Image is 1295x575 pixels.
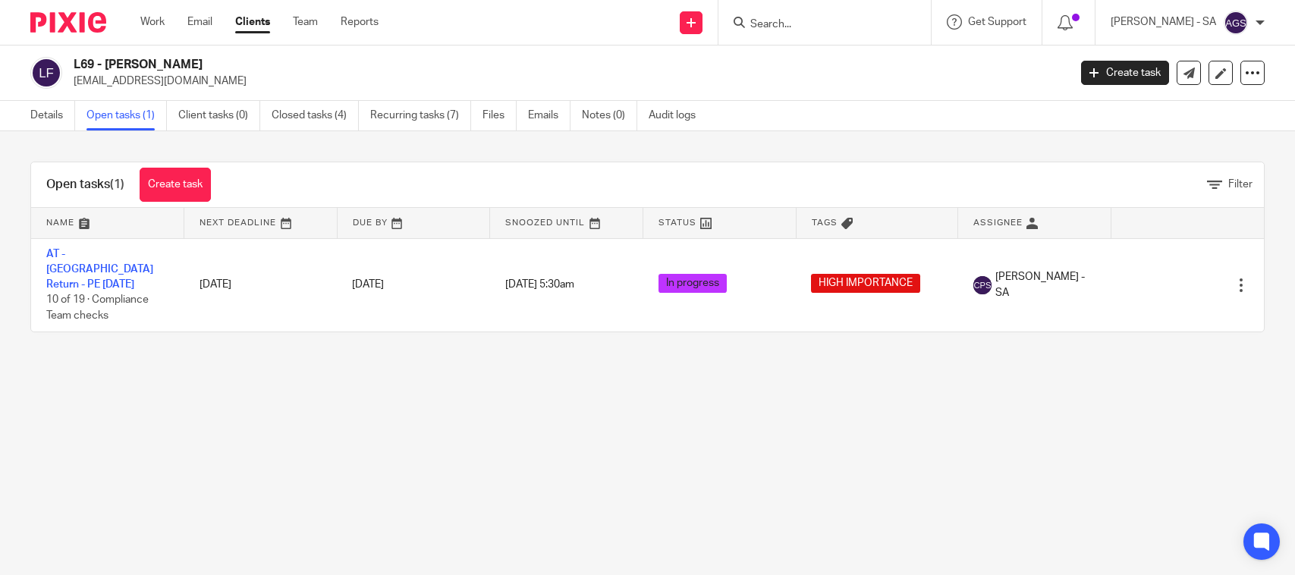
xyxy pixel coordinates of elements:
[74,74,1058,89] p: [EMAIL_ADDRESS][DOMAIN_NAME]
[659,274,727,293] span: In progress
[1081,61,1169,85] a: Create task
[110,178,124,190] span: (1)
[341,14,379,30] a: Reports
[46,249,153,291] a: AT - [GEOGRAPHIC_DATA] Return - PE [DATE]
[528,101,570,130] a: Emails
[968,17,1026,27] span: Get Support
[1111,14,1216,30] p: [PERSON_NAME] - SA
[46,295,149,322] span: 10 of 19 · Compliance Team checks
[272,101,359,130] a: Closed tasks (4)
[74,57,861,73] h2: L69 - [PERSON_NAME]
[482,101,517,130] a: Files
[505,280,574,291] span: [DATE] 5:30am
[505,218,585,227] span: Snoozed Until
[30,57,62,89] img: svg%3E
[140,14,165,30] a: Work
[995,269,1096,300] span: [PERSON_NAME] - SA
[293,14,318,30] a: Team
[187,14,212,30] a: Email
[811,274,920,293] span: HIGH IMPORTANCE
[184,238,338,331] td: [DATE]
[1228,179,1253,190] span: Filter
[178,101,260,130] a: Client tasks (0)
[235,14,270,30] a: Clients
[30,12,106,33] img: Pixie
[46,177,124,193] h1: Open tasks
[30,101,75,130] a: Details
[86,101,167,130] a: Open tasks (1)
[352,279,384,290] span: [DATE]
[749,18,885,32] input: Search
[370,101,471,130] a: Recurring tasks (7)
[812,218,838,227] span: Tags
[140,168,211,202] a: Create task
[973,276,992,294] img: svg%3E
[1224,11,1248,35] img: svg%3E
[659,218,696,227] span: Status
[649,101,707,130] a: Audit logs
[582,101,637,130] a: Notes (0)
